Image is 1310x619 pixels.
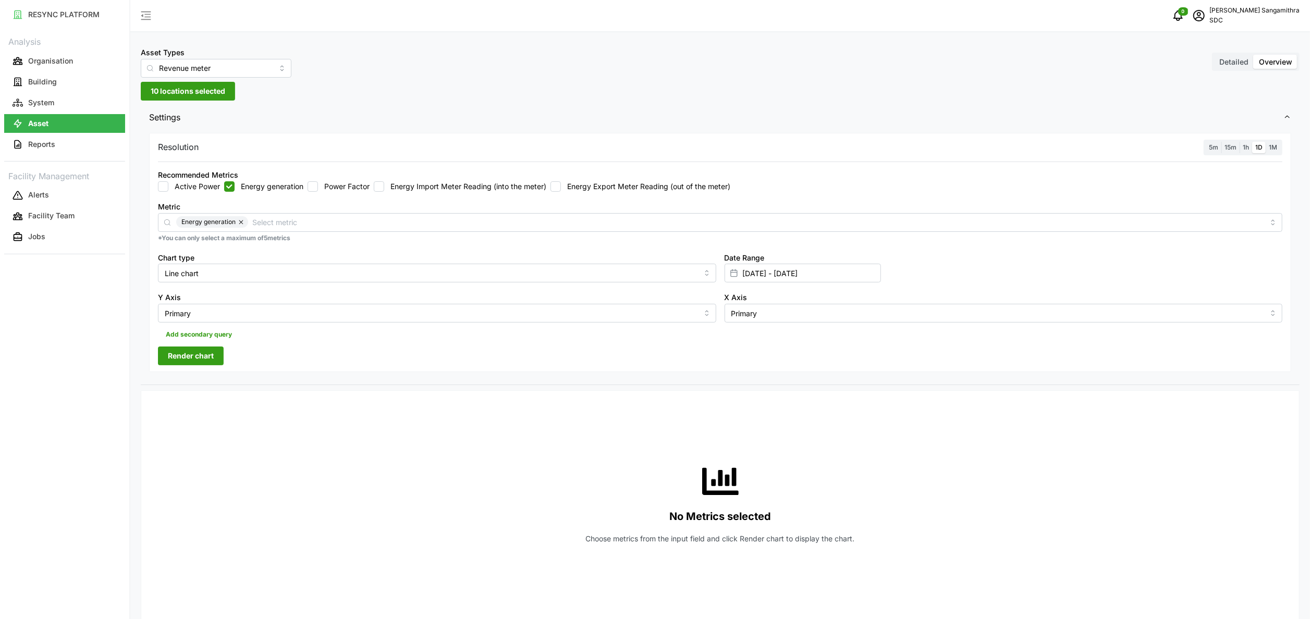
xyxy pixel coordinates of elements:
[158,327,240,342] button: Add secondary query
[151,82,225,100] span: 10 locations selected
[1269,143,1277,151] span: 1M
[4,114,125,133] button: Asset
[141,105,1300,130] button: Settings
[4,206,125,227] a: Facility Team
[158,252,194,264] label: Chart type
[158,292,181,303] label: Y Axis
[28,9,100,20] p: RESYNC PLATFORM
[1259,57,1292,66] span: Overview
[158,304,716,323] input: Select Y axis
[1182,8,1185,15] span: 0
[4,33,125,48] p: Analysis
[4,113,125,134] a: Asset
[28,231,45,242] p: Jobs
[158,346,224,365] button: Render chart
[1225,143,1236,151] span: 15m
[1209,6,1300,16] p: [PERSON_NAME] Sangamithra
[4,186,125,205] button: Alerts
[149,105,1283,130] span: Settings
[561,181,730,192] label: Energy Export Meter Reading (out of the meter)
[586,534,855,544] p: Choose metrics from the input field and click Render chart to display the chart.
[4,71,125,92] a: Building
[4,228,125,246] button: Jobs
[1209,143,1218,151] span: 5m
[252,216,1264,228] input: Select metric
[28,190,49,200] p: Alerts
[141,130,1300,385] div: Settings
[4,52,125,70] button: Organisation
[4,92,125,113] a: System
[4,72,125,91] button: Building
[158,264,716,282] input: Select chart type
[4,135,125,154] button: Reports
[4,168,125,183] p: Facility Management
[28,56,73,66] p: Organisation
[1209,16,1300,26] p: SDC
[669,508,771,525] p: No Metrics selected
[166,327,232,342] span: Add secondary query
[1219,57,1248,66] span: Detailed
[4,5,125,24] button: RESYNC PLATFORM
[4,185,125,206] a: Alerts
[4,134,125,155] a: Reports
[318,181,370,192] label: Power Factor
[725,252,765,264] label: Date Range
[1243,143,1249,151] span: 1h
[28,97,54,108] p: System
[158,169,238,181] div: Recommended Metrics
[384,181,546,192] label: Energy Import Meter Reading (into the meter)
[725,304,1283,323] input: Select X axis
[28,77,57,87] p: Building
[1168,5,1189,26] button: notifications
[4,4,125,25] a: RESYNC PLATFORM
[158,234,1282,243] p: *You can only select a maximum of 5 metrics
[168,181,220,192] label: Active Power
[4,51,125,71] a: Organisation
[4,207,125,226] button: Facility Team
[4,93,125,112] button: System
[28,118,48,129] p: Asset
[28,139,55,150] p: Reports
[158,141,199,154] p: Resolution
[1189,5,1209,26] button: schedule
[4,227,125,247] a: Jobs
[725,264,881,282] input: Select date range
[168,347,214,365] span: Render chart
[28,211,75,221] p: Facility Team
[1255,143,1263,151] span: 1D
[725,292,748,303] label: X Axis
[181,216,236,228] span: Energy generation
[141,47,185,58] label: Asset Types
[235,181,303,192] label: Energy generation
[158,201,180,213] label: Metric
[141,82,235,101] button: 10 locations selected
